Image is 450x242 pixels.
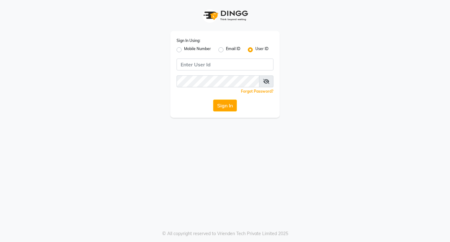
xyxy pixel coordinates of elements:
input: Username [177,59,273,70]
input: Username [177,75,259,87]
label: Email ID [226,46,240,54]
img: logo1.svg [200,6,250,25]
button: Sign In [213,100,237,111]
a: Forgot Password? [241,89,273,94]
label: Mobile Number [184,46,211,54]
label: Sign In Using: [177,38,200,44]
label: User ID [255,46,268,54]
